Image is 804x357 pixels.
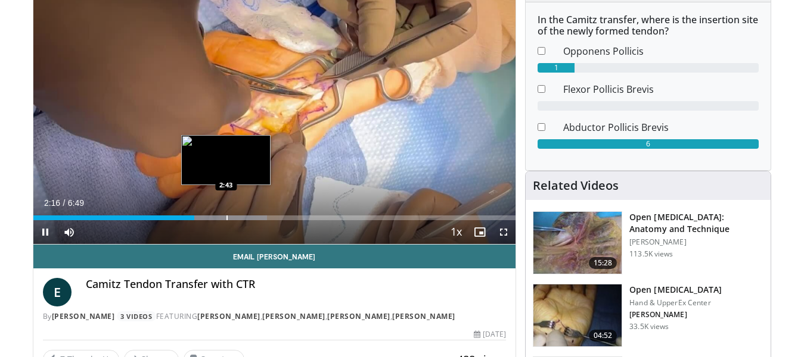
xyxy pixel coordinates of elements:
h4: Related Videos [533,178,619,193]
a: 15:28 Open [MEDICAL_DATA]: Anatomy and Technique [PERSON_NAME] 113.5K views [533,211,763,274]
button: Pause [33,220,57,244]
dd: Opponens Pollicis [554,44,768,58]
a: 04:52 Open [MEDICAL_DATA] Hand & UpperEx Center [PERSON_NAME] 33.5K views [533,284,763,347]
button: Mute [57,220,81,244]
span: 6:49 [68,198,84,208]
dd: Flexor Pollicis Brevis [554,82,768,96]
span: 15:28 [589,257,617,269]
a: [PERSON_NAME] [262,311,325,321]
button: Playback Rate [444,220,468,244]
h3: Open [MEDICAL_DATA]: Anatomy and Technique [629,211,763,235]
div: [DATE] [474,329,506,340]
a: Email [PERSON_NAME] [33,245,516,268]
dd: Abductor Pollicis Brevis [554,120,768,134]
img: Bindra_-_open_carpal_tunnel_2.png.150x105_q85_crop-smart_upscale.jpg [533,212,622,274]
span: 04:52 [589,330,617,342]
a: [PERSON_NAME] [327,311,390,321]
img: image.jpeg [181,135,271,185]
a: [PERSON_NAME] [52,311,115,321]
p: 113.5K views [629,249,673,259]
button: Enable picture-in-picture mode [468,220,492,244]
p: 33.5K views [629,322,669,331]
button: Fullscreen [492,220,516,244]
img: 54315_0000_3.png.150x105_q85_crop-smart_upscale.jpg [533,284,622,346]
h3: Open [MEDICAL_DATA] [629,284,722,296]
div: 1 [538,63,575,73]
p: [PERSON_NAME] [629,237,763,247]
h4: Camitz Tendon Transfer with CTR [86,278,507,291]
a: [PERSON_NAME] [392,311,455,321]
span: / [63,198,66,208]
div: By FEATURING , , , [43,311,507,322]
div: Progress Bar [33,215,516,220]
p: Hand & UpperEx Center [629,298,722,308]
a: 3 Videos [117,311,156,321]
span: 2:16 [44,198,60,208]
div: 6 [538,139,759,149]
p: [PERSON_NAME] [629,310,722,320]
h6: In the Camitz transfer, where is the insertion site of the newly formed tendon? [538,14,759,37]
a: [PERSON_NAME] [197,311,260,321]
a: E [43,278,72,306]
